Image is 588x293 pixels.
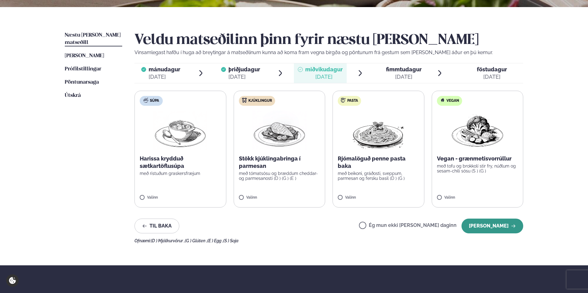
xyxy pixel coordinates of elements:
div: [DATE] [477,73,507,81]
p: Vegan - grænmetisvorrúllur [437,155,518,162]
span: Kjúklingur [248,98,272,103]
img: Vegan.png [450,111,504,150]
span: fimmtudagur [386,66,422,73]
span: (E ) Egg , [207,238,223,243]
span: Prófílstillingar [65,66,101,72]
p: með tómatsósu og bræddum cheddar- og parmesanosti (D ) (G ) (E ) [239,171,320,181]
span: (S ) Soja [223,238,239,243]
a: Prófílstillingar [65,65,101,73]
p: Stökk kjúklingabringa í parmesan [239,155,320,170]
a: Pöntunarsaga [65,79,99,86]
span: Súpa [150,98,159,103]
span: Pasta [347,98,358,103]
div: [DATE] [149,73,180,81]
img: Vegan.svg [440,98,445,103]
img: Chicken-breast.png [252,111,306,150]
p: Vinsamlegast hafðu í huga að breytingar á matseðlinum kunna að koma fram vegna birgða og pöntunum... [134,49,523,56]
img: pasta.svg [341,98,346,103]
div: [DATE] [386,73,422,81]
span: miðvikudagur [305,66,343,73]
span: Næstu [PERSON_NAME] matseðill [65,33,121,45]
span: [PERSON_NAME] [65,53,104,58]
h2: Veldu matseðilinn þinn fyrir næstu [PERSON_NAME] [134,32,523,49]
img: chicken.svg [242,98,247,103]
img: soup.svg [143,98,148,103]
img: Spagetti.png [351,111,405,150]
span: Pöntunarsaga [65,80,99,85]
p: Harissa krydduð sætkartöflusúpa [140,155,221,170]
p: með ristuðum graskersfræjum [140,171,221,176]
span: Útskrá [65,93,81,98]
p: með beikoni, gráðosti, sveppum, parmesan og fersku basil (D ) (G ) [338,171,419,181]
span: (D ) Mjólkurvörur , [151,238,185,243]
span: þriðjudagur [228,66,260,73]
p: með tofu og brokkolí stir fry, núðlum og sesam-chili sósu (S ) (G ) [437,164,518,173]
div: Ofnæmi: [134,238,523,243]
button: Til baka [134,219,179,233]
a: [PERSON_NAME] [65,52,104,60]
a: Cookie settings [6,274,19,287]
span: (G ) Glúten , [185,238,207,243]
span: föstudagur [477,66,507,73]
span: mánudagur [149,66,180,73]
img: Soup.png [153,111,207,150]
div: [DATE] [305,73,343,81]
a: Næstu [PERSON_NAME] matseðill [65,32,122,46]
a: Útskrá [65,92,81,99]
div: [DATE] [228,73,260,81]
span: Vegan [446,98,459,103]
button: [PERSON_NAME] [461,219,523,233]
p: Rjómalöguð penne pasta baka [338,155,419,170]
